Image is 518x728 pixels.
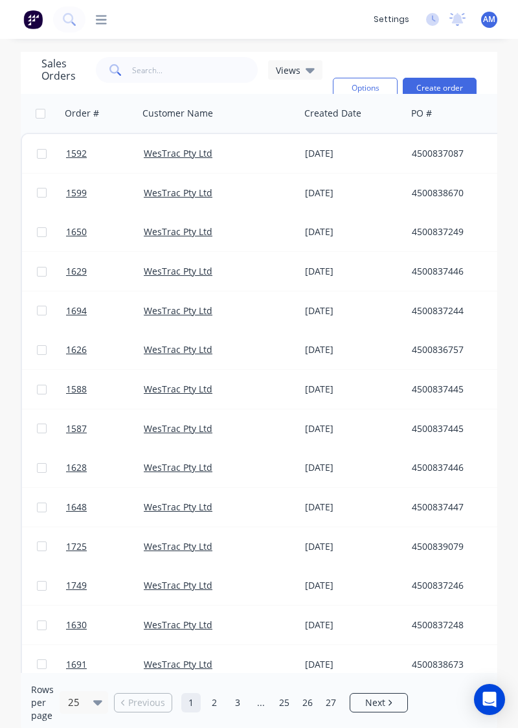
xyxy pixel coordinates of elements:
span: 1629 [66,265,87,278]
div: [DATE] [305,461,401,474]
img: Factory [23,10,43,29]
div: [DATE] [305,658,401,671]
a: 1650 [66,212,144,251]
div: Order # [65,107,99,120]
div: [DATE] [305,619,401,631]
a: 1629 [66,252,144,291]
a: Page 27 [321,693,341,712]
input: Search... [132,57,258,83]
div: settings [367,10,416,29]
div: Open Intercom Messenger [474,684,505,715]
a: Page 1 is your current page [181,693,201,712]
a: 1648 [66,488,144,527]
a: 1587 [66,409,144,448]
div: Customer Name [142,107,213,120]
a: WesTrac Pty Ltd [144,658,212,670]
a: WesTrac Pty Ltd [144,343,212,356]
a: 1599 [66,174,144,212]
div: [DATE] [305,540,401,553]
a: WesTrac Pty Ltd [144,461,212,473]
a: WesTrac Pty Ltd [144,187,212,199]
span: Rows per page [31,683,54,722]
ul: Pagination [109,693,413,712]
a: 1592 [66,134,144,173]
h1: Sales Orders [41,58,85,82]
a: WesTrac Pty Ltd [144,383,212,395]
span: AM [483,14,495,25]
span: 1749 [66,579,87,592]
div: [DATE] [305,343,401,356]
a: Page 26 [298,693,317,712]
span: 1691 [66,658,87,671]
a: 1725 [66,527,144,566]
a: 1626 [66,330,144,369]
div: [DATE] [305,265,401,278]
button: Create order [403,78,477,98]
span: 1725 [66,540,87,553]
span: Views [276,63,300,77]
span: 1628 [66,461,87,474]
div: [DATE] [305,501,401,514]
span: 1694 [66,304,87,317]
div: [DATE] [305,304,401,317]
a: 1694 [66,291,144,330]
span: 1599 [66,187,87,199]
a: 1630 [66,606,144,644]
div: Created Date [304,107,361,120]
a: 1588 [66,370,144,409]
a: 1691 [66,645,144,684]
span: 1648 [66,501,87,514]
span: 1588 [66,383,87,396]
span: 1626 [66,343,87,356]
div: [DATE] [305,187,401,199]
div: [DATE] [305,225,401,238]
a: Page 25 [275,693,294,712]
div: [DATE] [305,579,401,592]
span: 1650 [66,225,87,238]
div: [DATE] [305,383,401,396]
a: Page 2 [205,693,224,712]
a: Jump forward [251,693,271,712]
div: PO # [411,107,432,120]
a: Previous page [115,696,172,709]
a: WesTrac Pty Ltd [144,304,212,317]
span: 1592 [66,147,87,160]
a: WesTrac Pty Ltd [144,225,212,238]
a: WesTrac Pty Ltd [144,619,212,631]
a: 1628 [66,448,144,487]
span: 1630 [66,619,87,631]
span: Previous [128,696,165,709]
a: WesTrac Pty Ltd [144,147,212,159]
a: WesTrac Pty Ltd [144,265,212,277]
a: 1749 [66,566,144,605]
a: Next page [350,696,407,709]
a: WesTrac Pty Ltd [144,579,212,591]
a: WesTrac Pty Ltd [144,422,212,435]
div: [DATE] [305,147,401,160]
div: [DATE] [305,422,401,435]
button: Options [333,78,398,98]
a: WesTrac Pty Ltd [144,501,212,513]
a: WesTrac Pty Ltd [144,540,212,552]
span: 1587 [66,422,87,435]
span: Next [365,696,385,709]
a: Page 3 [228,693,247,712]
